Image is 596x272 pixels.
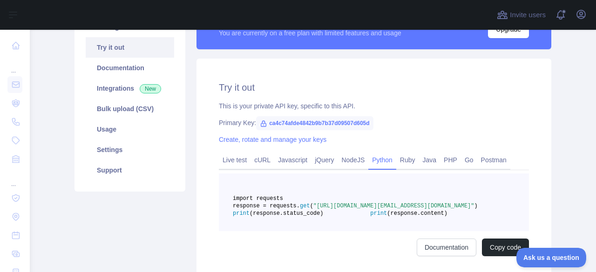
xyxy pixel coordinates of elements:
[233,203,300,209] span: response = requests.
[219,136,326,143] a: Create, rotate and manage your keys
[516,248,587,267] iframe: Toggle Customer Support
[313,203,474,209] span: "[URL][DOMAIN_NAME][EMAIL_ADDRESS][DOMAIN_NAME]"
[256,116,373,130] span: ca4c74afde4842b9b7b37d09507d605d
[7,169,22,188] div: ...
[417,239,476,256] a: Documentation
[300,203,310,209] span: get
[474,203,478,209] span: )
[219,28,401,38] div: You are currently on a free plan with limited features and usage
[274,153,311,167] a: Javascript
[233,195,283,202] span: import requests
[233,210,250,217] span: print
[370,210,387,217] span: print
[86,78,174,99] a: Integrations New
[396,153,419,167] a: Ruby
[86,99,174,119] a: Bulk upload (CSV)
[86,119,174,139] a: Usage
[219,118,529,127] div: Primary Key:
[419,153,440,167] a: Java
[461,153,477,167] a: Go
[477,153,510,167] a: Postman
[219,153,251,167] a: Live test
[86,37,174,58] a: Try it out
[219,81,529,94] h2: Try it out
[250,210,323,217] span: (response.status_code)
[495,7,548,22] button: Invite users
[86,139,174,160] a: Settings
[251,153,274,167] a: cURL
[387,210,447,217] span: (response.content)
[140,84,161,93] span: New
[219,101,529,111] div: This is your private API key, specific to this API.
[440,153,461,167] a: PHP
[7,56,22,74] div: ...
[311,153,338,167] a: jQuery
[368,153,396,167] a: Python
[310,203,313,209] span: (
[338,153,368,167] a: NodeJS
[510,10,546,20] span: Invite users
[86,58,174,78] a: Documentation
[482,239,529,256] button: Copy code
[86,160,174,180] a: Support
